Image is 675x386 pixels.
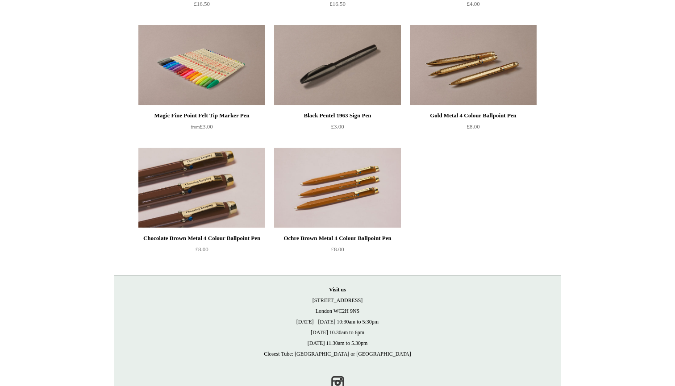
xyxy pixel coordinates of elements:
[274,25,401,105] img: Black Pentel 1963 Sign Pen
[331,123,344,130] span: £3.00
[276,110,399,121] div: Black Pentel 1963 Sign Pen
[195,246,208,253] span: £8.00
[138,233,265,270] a: Chocolate Brown Metal 4 Colour Ballpoint Pen £8.00
[141,233,263,244] div: Chocolate Brown Metal 4 Colour Ballpoint Pen
[194,0,210,7] span: £16.50
[138,25,265,105] img: Magic Fine Point Felt Tip Marker Pen
[410,25,537,105] a: Gold Metal 4 Colour Ballpoint Pen Gold Metal 4 Colour Ballpoint Pen
[467,0,479,7] span: £4.00
[191,125,200,129] span: from
[138,25,265,105] a: Magic Fine Point Felt Tip Marker Pen Magic Fine Point Felt Tip Marker Pen
[329,286,346,293] strong: Visit us
[467,123,479,130] span: £8.00
[412,110,534,121] div: Gold Metal 4 Colour Ballpoint Pen
[274,110,401,147] a: Black Pentel 1963 Sign Pen £3.00
[331,246,344,253] span: £8.00
[274,25,401,105] a: Black Pentel 1963 Sign Pen Black Pentel 1963 Sign Pen
[141,110,263,121] div: Magic Fine Point Felt Tip Marker Pen
[274,148,401,228] img: Ochre Brown Metal 4 Colour Ballpoint Pen
[410,25,537,105] img: Gold Metal 4 Colour Ballpoint Pen
[138,148,265,228] img: Chocolate Brown Metal 4 Colour Ballpoint Pen
[276,233,399,244] div: Ochre Brown Metal 4 Colour Ballpoint Pen
[191,123,212,130] span: £3.00
[138,148,265,228] a: Chocolate Brown Metal 4 Colour Ballpoint Pen Chocolate Brown Metal 4 Colour Ballpoint Pen
[274,148,401,228] a: Ochre Brown Metal 4 Colour Ballpoint Pen Ochre Brown Metal 4 Colour Ballpoint Pen
[329,0,346,7] span: £16.50
[123,284,552,359] p: [STREET_ADDRESS] London WC2H 9NS [DATE] - [DATE] 10:30am to 5:30pm [DATE] 10.30am to 6pm [DATE] 1...
[410,110,537,147] a: Gold Metal 4 Colour Ballpoint Pen £8.00
[138,110,265,147] a: Magic Fine Point Felt Tip Marker Pen from£3.00
[274,233,401,270] a: Ochre Brown Metal 4 Colour Ballpoint Pen £8.00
